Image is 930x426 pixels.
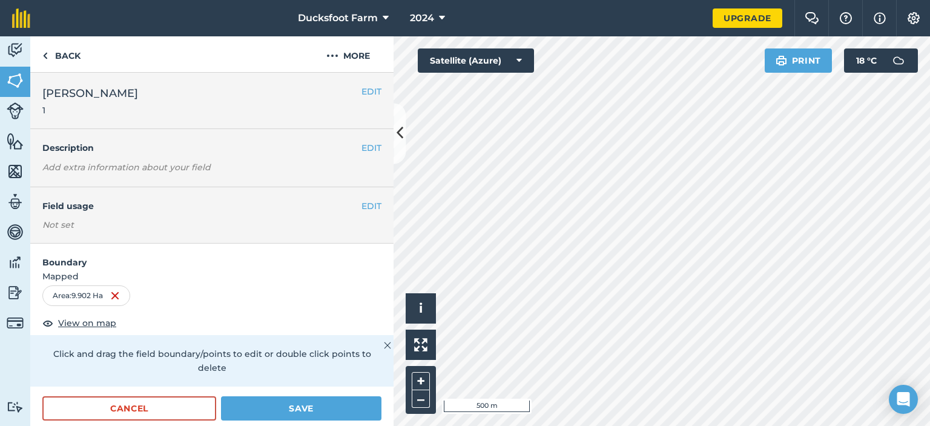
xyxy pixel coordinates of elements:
[412,390,430,408] button: –
[384,338,391,353] img: svg+xml;base64,PHN2ZyB4bWxucz0iaHR0cDovL3d3dy53My5vcmcvMjAwMC9zdmciIHdpZHRoPSIyMiIgaGVpZ2h0PSIzMC...
[419,301,423,316] span: i
[7,401,24,413] img: svg+xml;base64,PD94bWwgdmVyc2lvbj0iMS4wIiBlbmNvZGluZz0idXRmLTgiPz4KPCEtLSBHZW5lcmF0b3I6IEFkb2JlIE...
[30,36,93,72] a: Back
[326,48,338,63] img: svg+xml;base64,PHN2ZyB4bWxucz0iaHR0cDovL3d3dy53My5vcmcvMjAwMC9zdmciIHdpZHRoPSIyMCIgaGVpZ2h0PSIyNC...
[874,11,886,25] img: svg+xml;base64,PHN2ZyB4bWxucz0iaHR0cDovL3d3dy53My5vcmcvMjAwMC9zdmciIHdpZHRoPSIxNyIgaGVpZ2h0PSIxNy...
[42,141,381,155] h4: Description
[221,396,381,421] button: Save
[42,48,48,63] img: svg+xml;base64,PHN2ZyB4bWxucz0iaHR0cDovL3d3dy53My5vcmcvMjAwMC9zdmciIHdpZHRoPSI5IiBoZWlnaHQ9IjI0Ii...
[776,53,787,68] img: svg+xml;base64,PHN2ZyB4bWxucz0iaHR0cDovL3d3dy53My5vcmcvMjAwMC9zdmciIHdpZHRoPSIxOSIgaGVpZ2h0PSIyNC...
[412,372,430,390] button: +
[42,396,216,421] button: Cancel
[7,102,24,119] img: svg+xml;base64,PD94bWwgdmVyc2lvbj0iMS4wIiBlbmNvZGluZz0idXRmLTgiPz4KPCEtLSBHZW5lcmF0b3I6IEFkb2JlIE...
[7,41,24,59] img: svg+xml;base64,PD94bWwgdmVyc2lvbj0iMS4wIiBlbmNvZGluZz0idXRmLTgiPz4KPCEtLSBHZW5lcmF0b3I6IEFkb2JlIE...
[856,48,877,73] span: 18 ° C
[839,12,853,24] img: A question mark icon
[12,8,30,28] img: fieldmargin Logo
[713,8,782,28] a: Upgrade
[7,132,24,150] img: svg+xml;base64,PHN2ZyB4bWxucz0iaHR0cDovL3d3dy53My5vcmcvMjAwMC9zdmciIHdpZHRoPSI1NiIgaGVpZ2h0PSI2MC...
[844,48,918,73] button: 18 °C
[7,72,24,90] img: svg+xml;base64,PHN2ZyB4bWxucz0iaHR0cDovL3d3dy53My5vcmcvMjAwMC9zdmciIHdpZHRoPSI1NiIgaGVpZ2h0PSI2MC...
[42,104,138,116] span: 1
[765,48,833,73] button: Print
[418,48,534,73] button: Satellite (Azure)
[7,223,24,241] img: svg+xml;base64,PD94bWwgdmVyc2lvbj0iMS4wIiBlbmNvZGluZz0idXRmLTgiPz4KPCEtLSBHZW5lcmF0b3I6IEFkb2JlIE...
[42,316,116,330] button: View on map
[361,141,381,155] button: EDIT
[7,315,24,331] img: svg+xml;base64,PD94bWwgdmVyc2lvbj0iMS4wIiBlbmNvZGluZz0idXRmLTgiPz4KPCEtLSBHZW5lcmF0b3I6IEFkb2JlIE...
[7,253,24,271] img: svg+xml;base64,PD94bWwgdmVyc2lvbj0iMS4wIiBlbmNvZGluZz0idXRmLTgiPz4KPCEtLSBHZW5lcmF0b3I6IEFkb2JlIE...
[889,385,918,414] div: Open Intercom Messenger
[42,316,53,330] img: svg+xml;base64,PHN2ZyB4bWxucz0iaHR0cDovL3d3dy53My5vcmcvMjAwMC9zdmciIHdpZHRoPSIxOCIgaGVpZ2h0PSIyNC...
[110,288,120,303] img: svg+xml;base64,PHN2ZyB4bWxucz0iaHR0cDovL3d3dy53My5vcmcvMjAwMC9zdmciIHdpZHRoPSIxNiIgaGVpZ2h0PSIyNC...
[7,193,24,211] img: svg+xml;base64,PD94bWwgdmVyc2lvbj0iMS4wIiBlbmNvZGluZz0idXRmLTgiPz4KPCEtLSBHZW5lcmF0b3I6IEFkb2JlIE...
[886,48,911,73] img: svg+xml;base64,PD94bWwgdmVyc2lvbj0iMS4wIiBlbmNvZGluZz0idXRmLTgiPz4KPCEtLSBHZW5lcmF0b3I6IEFkb2JlIE...
[410,11,434,25] span: 2024
[414,338,427,351] img: Four arrows, one pointing top left, one top right, one bottom right and the last bottom left
[42,219,381,231] div: Not set
[42,162,211,173] em: Add extra information about your field
[42,199,361,213] h4: Field usage
[406,293,436,324] button: i
[30,244,394,269] h4: Boundary
[361,199,381,213] button: EDIT
[303,36,394,72] button: More
[7,162,24,181] img: svg+xml;base64,PHN2ZyB4bWxucz0iaHR0cDovL3d3dy53My5vcmcvMjAwMC9zdmciIHdpZHRoPSI1NiIgaGVpZ2h0PSI2MC...
[906,12,921,24] img: A cog icon
[42,85,138,102] span: [PERSON_NAME]
[298,11,378,25] span: Ducksfoot Farm
[805,12,819,24] img: Two speech bubbles overlapping with the left bubble in the forefront
[42,347,381,374] p: Click and drag the field boundary/points to edit or double click points to delete
[361,85,381,98] button: EDIT
[58,316,116,330] span: View on map
[30,270,394,283] span: Mapped
[42,285,130,306] div: Area : 9.902 Ha
[7,284,24,302] img: svg+xml;base64,PD94bWwgdmVyc2lvbj0iMS4wIiBlbmNvZGluZz0idXRmLTgiPz4KPCEtLSBHZW5lcmF0b3I6IEFkb2JlIE...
